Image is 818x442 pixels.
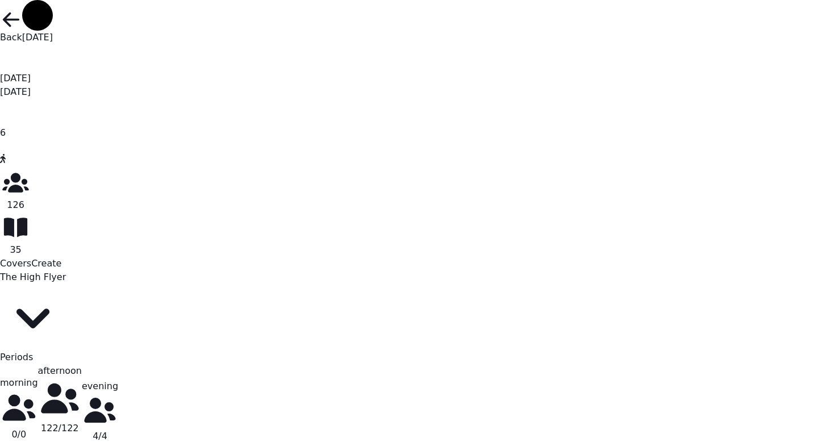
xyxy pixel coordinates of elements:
[31,258,61,269] span: Create
[22,32,53,43] span: [DATE]
[38,422,82,435] p: 122 / 122
[7,199,24,210] span: 126
[7,8,113,28] span: Hello! Need help or have a question?
[38,364,82,378] p: afternoon
[82,380,118,393] p: evening
[31,257,61,270] button: Create
[10,244,21,255] span: 35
